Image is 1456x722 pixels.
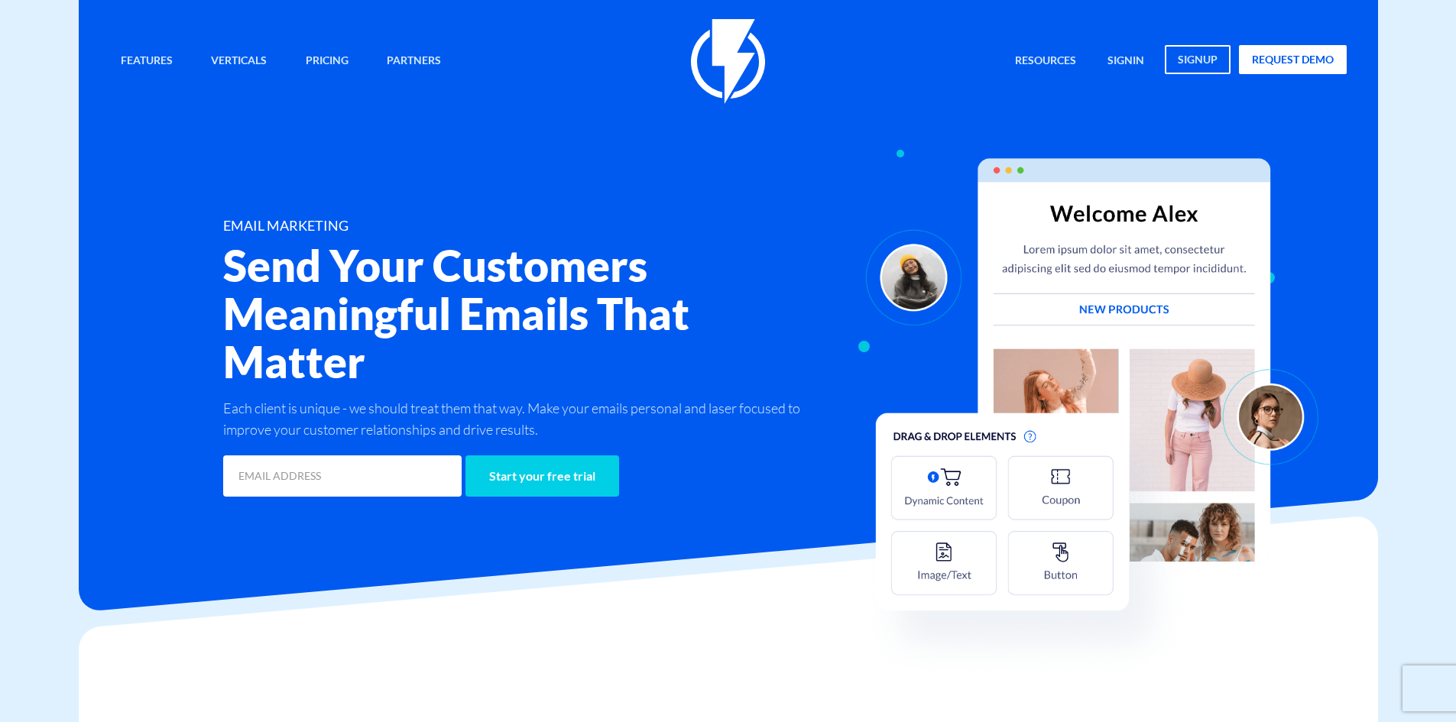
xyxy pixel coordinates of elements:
a: Features [109,45,184,78]
input: Start your free trial [465,455,619,497]
a: Partners [375,45,452,78]
a: signin [1096,45,1156,78]
p: Each client is unique - we should treat them that way. Make your emails personal and laser focuse... [223,397,819,440]
input: EMAIL ADDRESS [223,455,462,497]
a: Verticals [199,45,278,78]
h1: Email Marketing [223,219,819,234]
a: signup [1165,45,1231,74]
h2: Send Your Customers Meaningful Emails That Matter [223,241,819,386]
a: Pricing [294,45,360,78]
a: request demo [1239,45,1347,74]
a: Resources [1004,45,1088,78]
